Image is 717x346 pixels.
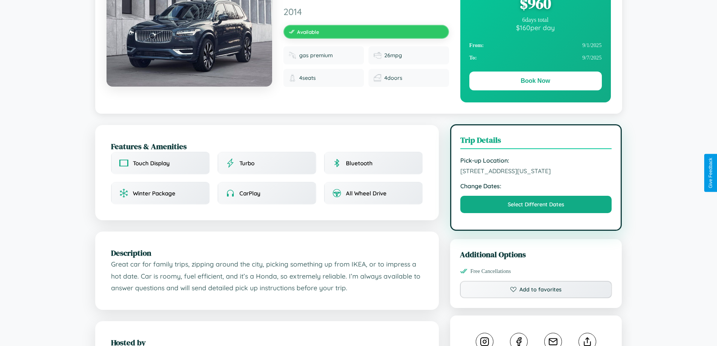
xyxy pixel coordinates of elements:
[469,72,602,90] button: Book Now
[469,23,602,32] div: $ 160 per day
[460,249,612,260] h3: Additional Options
[239,190,260,197] span: CarPlay
[239,160,254,167] span: Turbo
[708,158,713,188] div: Give Feedback
[460,157,612,164] strong: Pick-up Location:
[111,258,423,294] p: Great car for family trips, zipping around the city, picking something up from IKEA, or to impres...
[289,74,296,82] img: Seats
[299,75,316,81] span: 4 seats
[460,196,612,213] button: Select Different Dates
[469,42,484,49] strong: From:
[297,29,319,35] span: Available
[299,52,333,59] span: gas premium
[384,52,402,59] span: 26 mpg
[374,52,381,59] img: Fuel efficiency
[346,160,373,167] span: Bluetooth
[133,160,170,167] span: Touch Display
[384,75,402,81] span: 4 doors
[133,190,175,197] span: Winter Package
[111,247,423,258] h2: Description
[346,190,387,197] span: All Wheel Drive
[111,141,423,152] h2: Features & Amenities
[460,167,612,175] span: [STREET_ADDRESS][US_STATE]
[470,268,511,274] span: Free Cancellations
[460,281,612,298] button: Add to favorites
[460,134,612,149] h3: Trip Details
[469,55,477,61] strong: To:
[460,182,612,190] strong: Change Dates:
[469,39,602,52] div: 9 / 1 / 2025
[374,74,381,82] img: Doors
[289,52,296,59] img: Fuel type
[469,52,602,64] div: 9 / 7 / 2025
[283,6,449,17] span: 2014
[469,17,602,23] div: 6 days total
